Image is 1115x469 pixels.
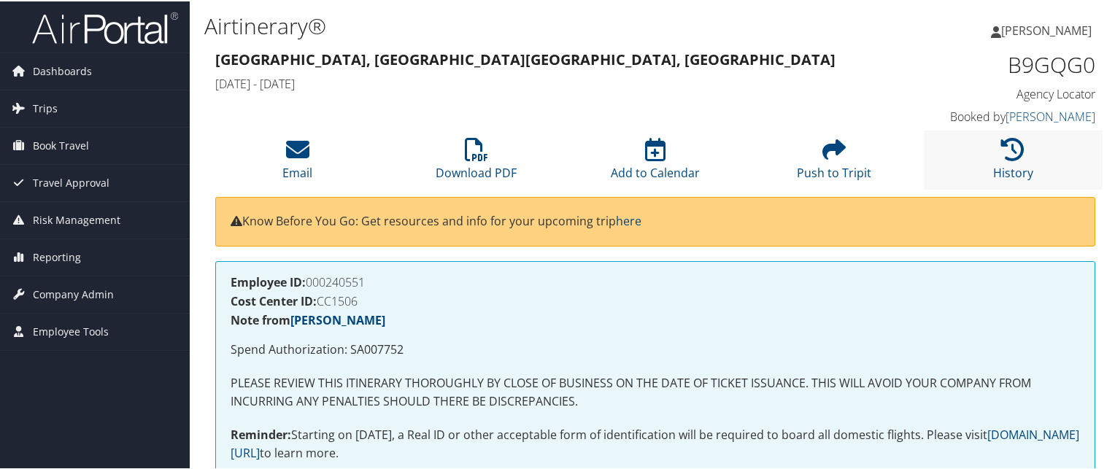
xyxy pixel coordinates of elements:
[204,9,806,40] h1: Airtinerary®
[33,312,109,349] span: Employee Tools
[231,339,1080,358] p: Spend Authorization: SA007752
[231,373,1080,410] p: PLEASE REVIEW THIS ITINERARY THOROUGHLY BY CLOSE OF BUSINESS ON THE DATE OF TICKET ISSUANCE. THIS...
[231,311,385,327] strong: Note from
[993,144,1033,179] a: History
[231,425,291,441] strong: Reminder:
[290,311,385,327] a: [PERSON_NAME]
[892,85,1095,101] h4: Agency Locator
[892,48,1095,79] h1: B9GQG0
[797,144,871,179] a: Push to Tripit
[231,292,317,308] strong: Cost Center ID:
[616,212,641,228] a: here
[1001,21,1092,37] span: [PERSON_NAME]
[215,48,836,68] strong: [GEOGRAPHIC_DATA], [GEOGRAPHIC_DATA] [GEOGRAPHIC_DATA], [GEOGRAPHIC_DATA]
[611,144,700,179] a: Add to Calendar
[231,425,1080,462] p: Starting on [DATE], a Real ID or other acceptable form of identification will be required to boar...
[33,163,109,200] span: Travel Approval
[33,201,120,237] span: Risk Management
[231,211,1080,230] p: Know Before You Go: Get resources and info for your upcoming trip
[231,275,1080,287] h4: 000240551
[33,52,92,88] span: Dashboards
[892,107,1095,123] h4: Booked by
[1006,107,1095,123] a: [PERSON_NAME]
[215,74,870,90] h4: [DATE] - [DATE]
[33,275,114,311] span: Company Admin
[282,144,312,179] a: Email
[231,273,306,289] strong: Employee ID:
[32,9,178,44] img: airportal-logo.png
[33,238,81,274] span: Reporting
[231,294,1080,306] h4: CC1506
[33,126,89,163] span: Book Travel
[991,7,1106,51] a: [PERSON_NAME]
[33,89,58,125] span: Trips
[436,144,517,179] a: Download PDF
